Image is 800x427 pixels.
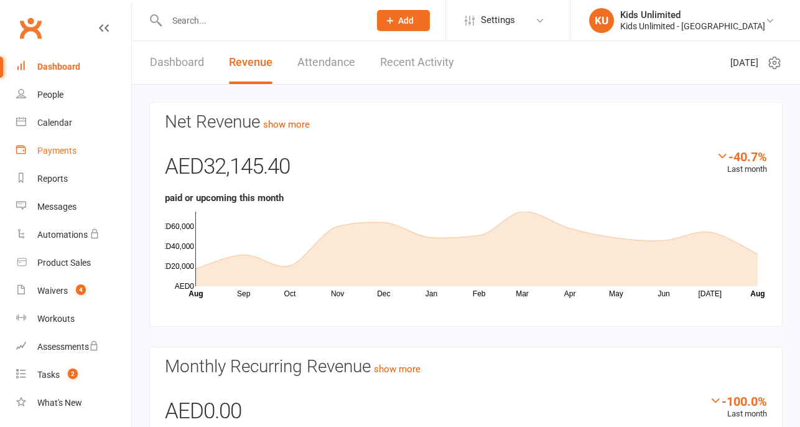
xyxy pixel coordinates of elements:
a: Reports [16,165,131,193]
a: Attendance [297,41,355,84]
div: Automations [37,230,88,240]
a: show more [374,364,421,375]
span: 4 [76,284,86,295]
a: Clubworx [15,12,46,44]
a: Payments [16,137,131,165]
span: Add [399,16,414,26]
div: Assessments [37,342,99,352]
div: -40.7% [716,149,767,163]
span: Settings [481,6,515,34]
div: AED32,145.40 [165,149,767,190]
div: Reports [37,174,68,184]
a: Tasks 2 [16,361,131,389]
a: Recent Activity [380,41,454,84]
div: What's New [37,398,82,408]
h3: Monthly Recurring Revenue [165,357,767,377]
a: Automations [16,221,131,249]
a: show more [263,119,310,130]
div: Messages [37,202,77,212]
div: Waivers [37,286,68,296]
a: Dashboard [150,41,204,84]
div: Dashboard [37,62,80,72]
span: 2 [68,368,78,379]
a: Waivers 4 [16,277,131,305]
div: Workouts [37,314,75,324]
div: Tasks [37,370,60,380]
a: What's New [16,389,131,417]
div: Kids Unlimited - [GEOGRAPHIC_DATA] [620,21,765,32]
div: People [37,90,63,100]
div: Last month [716,149,767,176]
div: Product Sales [37,258,91,268]
input: Search... [163,12,361,29]
div: Calendar [37,118,72,128]
span: [DATE] [730,55,758,70]
h3: Net Revenue [165,113,767,132]
a: Workouts [16,305,131,333]
a: Calendar [16,109,131,137]
a: Product Sales [16,249,131,277]
a: Messages [16,193,131,221]
strong: paid or upcoming this month [165,192,284,204]
div: Kids Unlimited [620,9,765,21]
a: Assessments [16,333,131,361]
a: People [16,81,131,109]
button: Add [377,10,430,31]
a: Dashboard [16,53,131,81]
div: Payments [37,146,77,156]
div: -100.0% [709,394,767,408]
div: Last month [709,394,767,421]
div: KU [589,8,614,33]
a: Revenue [229,41,272,84]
